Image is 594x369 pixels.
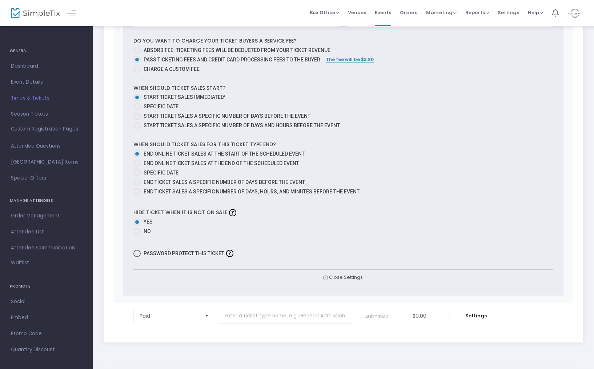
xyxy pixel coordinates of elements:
[11,313,82,322] span: Embed
[11,93,82,103] span: Times & Tickets
[144,123,340,128] span: Start ticket sales a specific number of days and hours before the event
[11,77,82,87] span: Event Details
[375,3,391,22] span: Events
[144,47,330,53] span: Absorb fee: Ticketing fees will be deducted from your ticket revenue
[133,84,226,92] label: When should ticket sales start?
[323,274,363,281] span: Close Settings
[144,160,299,166] span: End online ticket sales at the end of the scheduled event
[465,9,489,16] span: Reports
[11,125,78,133] span: Custom Registration Pages
[11,157,82,167] span: [GEOGRAPHIC_DATA] Items
[11,173,82,183] span: Special Offers
[11,259,29,266] span: Waitlist
[141,65,200,73] span: Charge a custom fee
[361,309,401,323] input: unlimited
[348,3,366,22] span: Venues
[133,37,297,45] label: Do you want to charge your ticket buyers a service fee?
[11,109,82,119] span: Season Tickets
[426,9,457,16] span: Marketing
[498,3,519,22] span: Settings
[10,279,83,294] h4: PROMOTE
[219,309,353,324] input: Enter a ticket type name. e.g. General Admission
[133,207,238,218] label: Hide ticket when it is not on sale
[140,312,199,320] span: Paid
[144,179,305,185] span: End ticket sales a specific number of days before the event
[10,193,83,208] h4: MANAGE ATTENDEES
[144,94,225,100] span: Start ticket sales immediately
[456,312,495,320] span: Settings
[141,218,153,226] span: Yes
[229,209,236,216] img: question-mark
[144,104,178,109] span: Specific Date
[11,141,82,151] span: Attendee Questions
[144,113,310,119] span: Start ticket sales a specific number of days before the event
[141,56,320,64] span: Pass ticketing fees and credit card processing fees to the buyer
[11,61,82,71] span: Dashboard
[400,3,417,22] span: Orders
[310,9,339,16] span: Box Office
[144,151,305,157] span: End online ticket sales at the start of the scheduled event
[528,9,543,16] span: Help
[11,227,82,237] span: Attendee List
[226,250,233,257] img: question-mark
[144,249,224,258] span: Password protect this ticket
[11,297,82,306] span: Social
[133,141,276,148] label: When should ticket sales for this ticket type end?
[144,189,360,194] span: End ticket sales a specific number of days, hours, and minutes before the event
[11,345,82,354] span: Quantity Discount
[144,170,178,176] span: Specific Date
[11,329,82,338] span: Promo Code
[11,243,82,253] span: Attendee Communication
[141,228,151,235] span: No
[10,44,83,58] h4: GENERAL
[202,309,212,323] button: Select
[409,309,449,323] input: Price
[11,211,82,221] span: Order Management
[326,56,374,63] span: The fee will be $3.90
